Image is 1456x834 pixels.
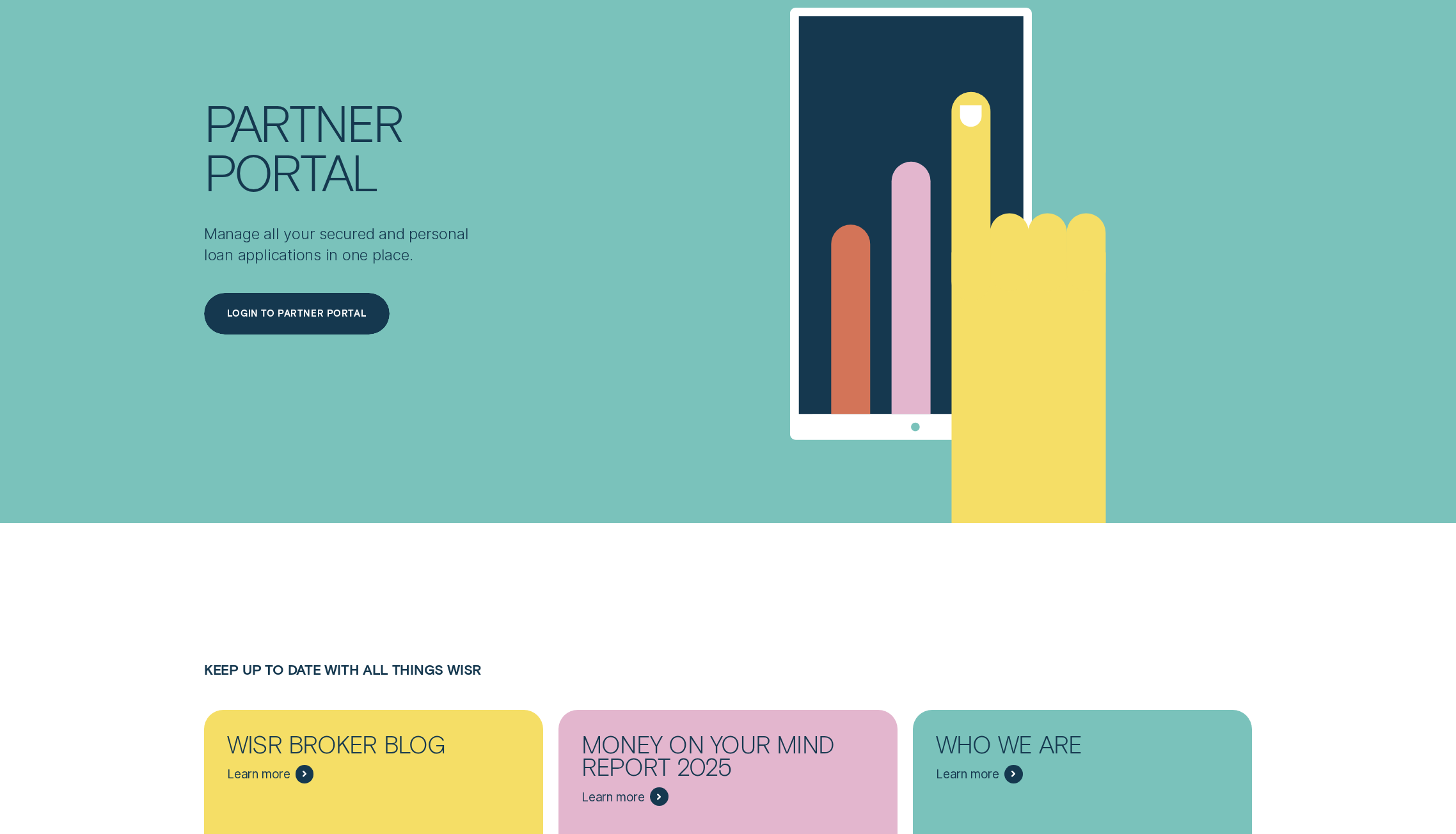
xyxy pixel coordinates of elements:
[204,98,543,196] h2: Partner Portal
[582,733,874,778] div: Money On Your Mind Report 2025
[204,661,1252,677] h4: Keep up to date with all things Wisr
[582,789,645,805] span: Learn more
[936,766,999,782] span: Learn more
[936,733,1229,756] div: Who we are
[204,293,390,334] a: Login to Partner Portal
[227,766,290,782] span: Learn more
[227,733,520,756] div: Wisr Broker Blog
[204,224,543,265] p: Manage all your secured and personal loan applications in one place.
